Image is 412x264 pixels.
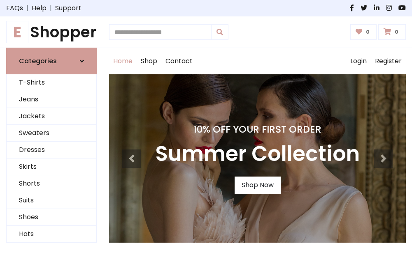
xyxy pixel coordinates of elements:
a: Help [32,3,47,13]
h4: 10% Off Your First Order [155,124,360,135]
a: Jeans [7,91,96,108]
a: Sweaters [7,125,96,142]
a: EShopper [6,23,97,41]
span: | [23,3,32,13]
a: 0 [350,24,377,40]
a: Shorts [7,175,96,192]
h3: Summer Collection [155,142,360,167]
a: Dresses [7,142,96,158]
a: Support [55,3,81,13]
h1: Shopper [6,23,97,41]
a: Skirts [7,158,96,175]
a: Hats [7,226,96,243]
a: Jackets [7,108,96,125]
a: Suits [7,192,96,209]
a: Shop Now [235,177,281,194]
a: Home [109,48,137,74]
a: Login [346,48,371,74]
a: Shop [137,48,161,74]
a: Shoes [7,209,96,226]
a: T-Shirts [7,74,96,91]
a: Register [371,48,406,74]
a: FAQs [6,3,23,13]
span: 0 [364,28,372,36]
span: 0 [393,28,400,36]
span: | [47,3,55,13]
a: Contact [161,48,197,74]
span: E [6,21,28,43]
a: 0 [378,24,406,40]
h6: Categories [19,57,57,65]
a: Categories [6,48,97,74]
